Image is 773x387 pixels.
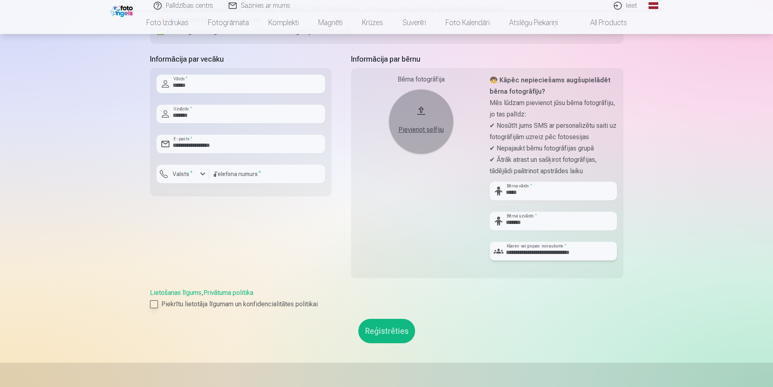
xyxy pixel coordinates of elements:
h5: Informācija par bērnu [351,54,623,65]
div: Pievienot selfiju [397,125,445,135]
a: Fotogrāmata [198,11,259,34]
a: Privātuma politika [203,289,253,297]
a: Magnēti [308,11,352,34]
p: ✔ Ātrāk atrast un sašķirot fotogrāfijas, tādējādi paātrinot apstrādes laiku [490,154,617,177]
button: Reģistrēties [358,319,415,343]
a: Atslēgu piekariņi [499,11,567,34]
strong: 🧒 Kāpēc nepieciešams augšupielādēt bērna fotogrāfiju? [490,76,610,95]
p: ✔ Nosūtīt jums SMS ar personalizētu saiti uz fotogrāfijām uzreiz pēc fotosesijas [490,120,617,143]
a: Foto izdrukas [137,11,198,34]
a: Suvenīri [393,11,436,34]
a: Krūzes [352,11,393,34]
img: /fa1 [110,3,135,17]
label: Valsts [169,170,196,178]
h5: Informācija par vecāku [150,54,332,65]
div: Bērna fotogrāfija [358,75,485,84]
a: Foto kalendāri [436,11,499,34]
button: Pievienot selfiju [389,89,454,154]
button: Valsts* [156,165,209,183]
a: Lietošanas līgums [150,289,201,297]
div: , [150,288,623,309]
p: ✔ Nepajaukt bērnu fotogrāfijas grupā [490,143,617,154]
label: Piekrītu lietotāja līgumam un konfidencialitātes politikai [150,299,623,309]
a: Komplekti [259,11,308,34]
p: Mēs lūdzam pievienot jūsu bērna fotogrāfiju, jo tas palīdz: [490,97,617,120]
a: All products [567,11,637,34]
